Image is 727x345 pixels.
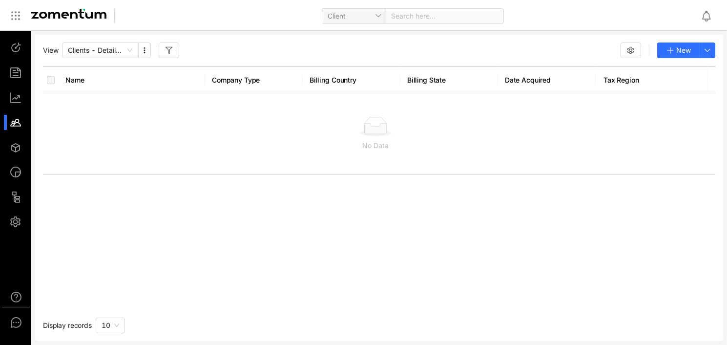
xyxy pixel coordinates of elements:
[31,9,106,19] img: Zomentum Logo
[505,75,583,85] span: Date Acquired
[65,75,193,85] span: Name
[43,321,92,329] span: Display records
[701,4,720,27] div: Notifications
[102,321,110,329] span: 10
[51,140,700,151] div: No Data
[310,75,388,85] span: Billing Country
[676,45,691,56] span: New
[328,9,380,23] span: Client
[407,75,486,85] span: Billing State
[212,75,291,85] span: Company Type
[596,66,693,93] th: Tax Region
[43,45,58,55] span: View
[657,43,700,58] button: New
[68,43,132,58] span: Clients - Detailed View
